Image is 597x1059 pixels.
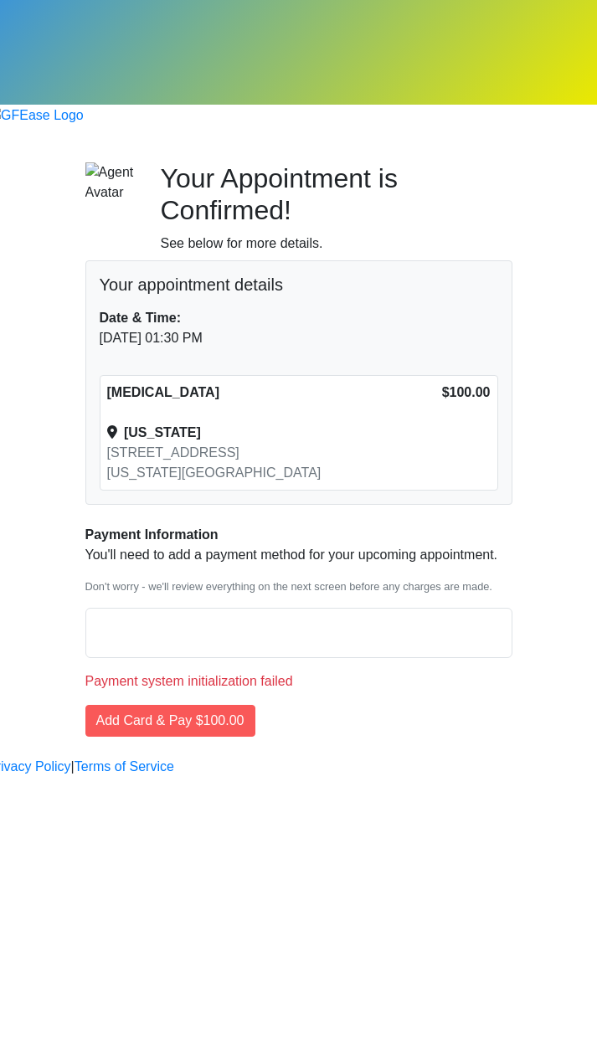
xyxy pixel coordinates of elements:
[107,383,442,403] div: [MEDICAL_DATA]
[85,162,136,203] img: Agent Avatar
[161,162,512,227] h2: Your Appointment is Confirmed!
[442,383,491,403] div: $100.00
[85,545,512,565] p: You'll need to add a payment method for your upcoming appointment.
[85,705,255,737] button: Add Card & Pay $100.00
[71,757,75,777] a: |
[100,328,498,348] div: [DATE] 01:30 PM
[161,234,512,254] div: See below for more details.
[85,578,512,594] p: Don't worry - we'll review everything on the next screen before any charges are made.
[124,425,201,440] strong: [US_STATE]
[100,311,182,325] strong: Date & Time:
[100,275,498,295] h5: Your appointment details
[85,525,512,545] div: Payment Information
[85,671,512,691] div: Payment system initialization failed
[75,757,174,777] a: Terms of Service
[107,443,442,483] div: [STREET_ADDRESS] [US_STATE][GEOGRAPHIC_DATA]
